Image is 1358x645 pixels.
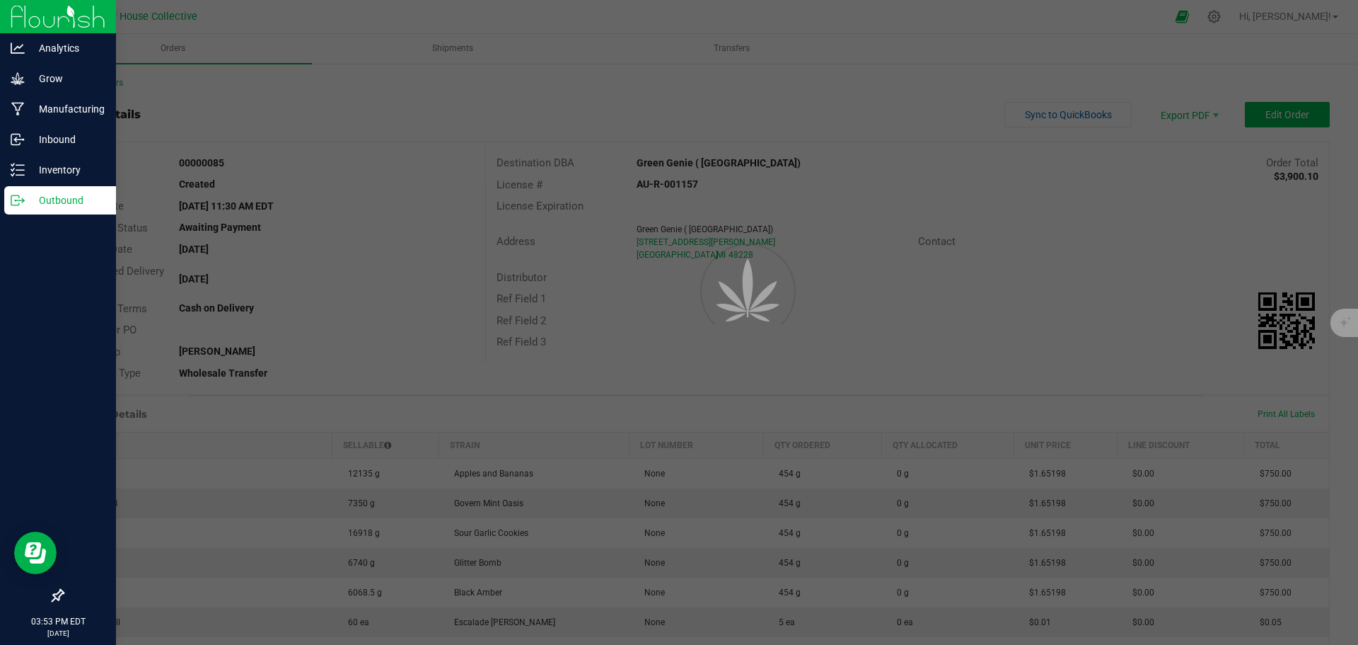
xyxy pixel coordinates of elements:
[25,161,110,178] p: Inventory
[11,41,25,55] inline-svg: Analytics
[11,193,25,207] inline-svg: Outbound
[25,192,110,209] p: Outbound
[14,532,57,574] iframe: Resource center
[6,628,110,639] p: [DATE]
[6,615,110,628] p: 03:53 PM EDT
[25,70,110,87] p: Grow
[11,132,25,147] inline-svg: Inbound
[11,72,25,86] inline-svg: Grow
[11,102,25,116] inline-svg: Manufacturing
[11,163,25,177] inline-svg: Inventory
[25,131,110,148] p: Inbound
[25,40,110,57] p: Analytics
[25,101,110,118] p: Manufacturing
